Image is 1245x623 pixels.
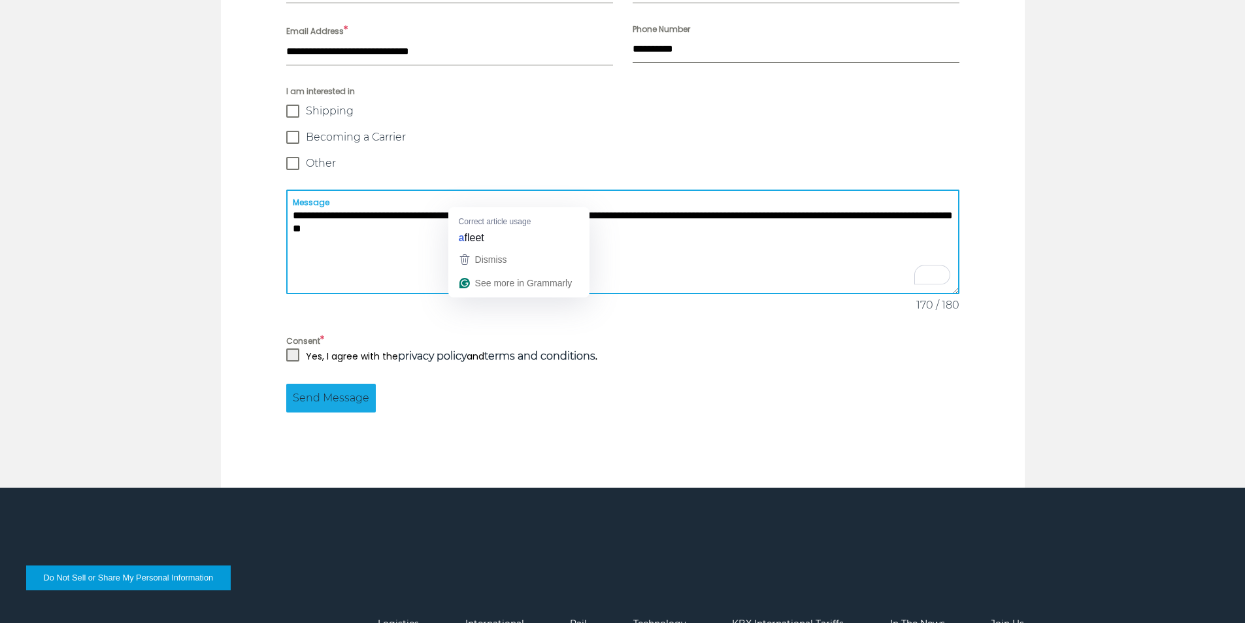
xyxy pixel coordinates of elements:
label: Other [286,157,959,170]
a: privacy policy [398,350,467,362]
p: Yes, I agree with the and [306,348,597,364]
label: Consent [286,333,959,348]
label: Shipping [286,105,959,118]
span: 170 / 180 [916,297,959,313]
span: Becoming a Carrier [306,131,406,144]
span: I am interested in [286,85,959,98]
button: Do Not Sell or Share My Personal Information [26,565,231,590]
textarea: To enrich screen reader interactions, please activate Accessibility in Grammarly extension settings [286,190,959,294]
label: Becoming a Carrier [286,131,959,144]
span: Shipping [306,105,354,118]
a: terms and conditions [484,350,595,362]
strong: . [484,350,597,363]
button: Send Message [286,384,376,413]
span: Other [306,157,336,170]
span: Send Message [293,390,369,406]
